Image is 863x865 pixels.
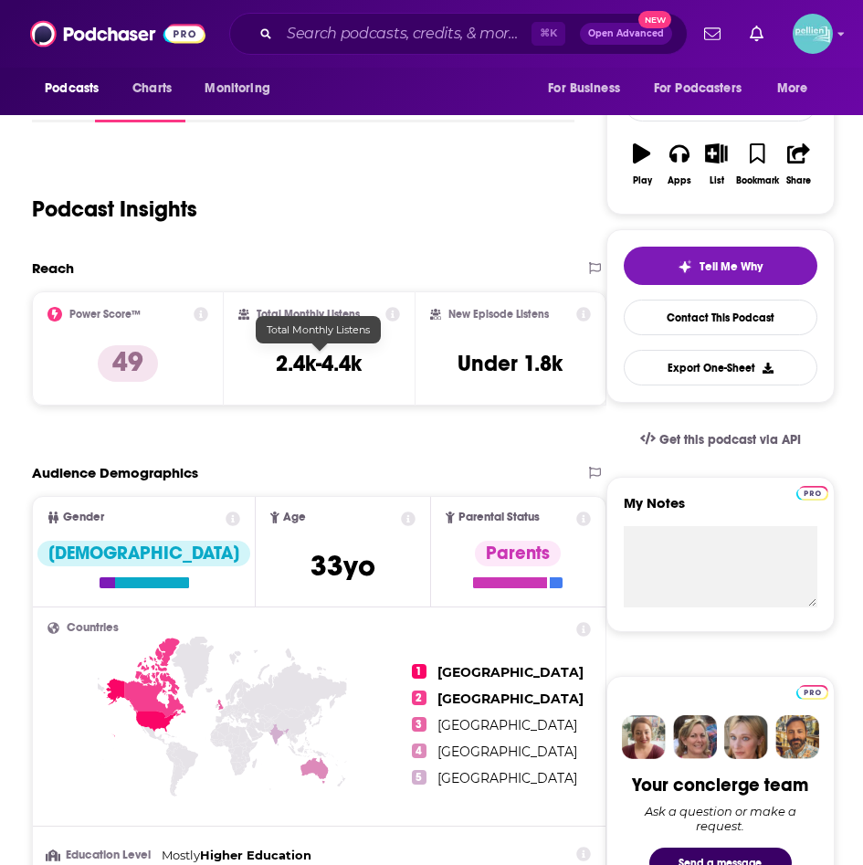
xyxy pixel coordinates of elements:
label: My Notes [624,494,817,526]
button: open menu [192,71,293,106]
span: ⌘ K [531,22,565,46]
h2: Total Monthly Listens [257,308,360,321]
span: 3 [412,717,426,732]
a: Show notifications dropdown [697,18,728,49]
span: Podcasts [45,76,99,101]
button: Bookmark [735,132,780,197]
img: Jules Profile [724,715,768,759]
span: Monitoring [205,76,269,101]
span: Age [283,512,306,523]
button: Export One-Sheet [624,350,817,385]
img: Jon Profile [775,715,819,759]
span: 2 [412,691,426,705]
p: 49 [98,345,158,382]
a: Pro website [796,483,828,501]
a: Show notifications dropdown [742,18,771,49]
button: tell me why sparkleTell Me Why [624,247,817,285]
button: List [698,132,735,197]
span: More [777,76,808,101]
img: Podchaser Pro [796,685,828,700]
span: 4 [412,744,426,758]
input: Search podcasts, credits, & more... [279,19,531,48]
span: Open Advanced [588,29,664,38]
span: Tell Me Why [700,259,763,274]
button: Apps [660,132,698,197]
span: [GEOGRAPHIC_DATA] [437,664,584,680]
div: Apps [668,175,691,186]
a: Contact This Podcast [624,300,817,335]
img: Barbara Profile [673,715,717,759]
button: Share [780,132,817,197]
span: Gender [63,512,104,523]
button: Open AdvancedNew [580,23,672,45]
div: Parents [475,541,561,566]
img: Podchaser - Follow, Share and Rate Podcasts [30,16,205,51]
h3: 2.4k-4.4k [276,350,362,377]
img: User Profile [793,14,833,54]
span: Total Monthly Listens [267,323,370,336]
span: For Podcasters [654,76,742,101]
span: [GEOGRAPHIC_DATA] [437,691,584,707]
div: Share [786,175,811,186]
span: 1 [412,664,426,679]
span: Logged in as JessicaPellien [793,14,833,54]
button: open menu [764,71,831,106]
div: Your concierge team [632,774,808,796]
span: Charts [132,76,172,101]
img: tell me why sparkle [678,259,692,274]
span: For Business [548,76,620,101]
div: Search podcasts, credits, & more... [229,13,688,55]
span: Mostly [162,848,200,862]
span: [GEOGRAPHIC_DATA] [437,770,577,786]
span: Countries [67,622,119,634]
button: Show profile menu [793,14,833,54]
div: Ask a question or make a request. [624,804,817,833]
h2: Reach [32,259,74,277]
img: Podchaser Pro [796,486,828,501]
a: Get this podcast via API [626,417,816,462]
a: Charts [121,71,183,106]
button: Play [624,132,661,197]
span: Higher Education [200,848,311,862]
span: 5 [412,770,426,785]
div: Bookmark [736,175,779,186]
button: open menu [32,71,122,106]
span: Parental Status [458,512,540,523]
img: Sydney Profile [622,715,666,759]
h2: Power Score™ [69,308,141,321]
span: [GEOGRAPHIC_DATA] [437,717,577,733]
button: open menu [642,71,768,106]
div: [DEMOGRAPHIC_DATA] [37,541,250,566]
a: Pro website [796,682,828,700]
span: New [638,11,671,28]
h2: New Episode Listens [448,308,549,321]
h2: Audience Demographics [32,464,198,481]
h1: Podcast Insights [32,195,197,223]
h3: Education Level [47,849,154,861]
h3: Under 1.8k [458,350,563,377]
button: open menu [535,71,643,106]
div: Play [633,175,652,186]
span: 33 yo [310,548,375,584]
div: List [710,175,724,186]
span: Get this podcast via API [659,432,801,448]
span: [GEOGRAPHIC_DATA] [437,744,577,760]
